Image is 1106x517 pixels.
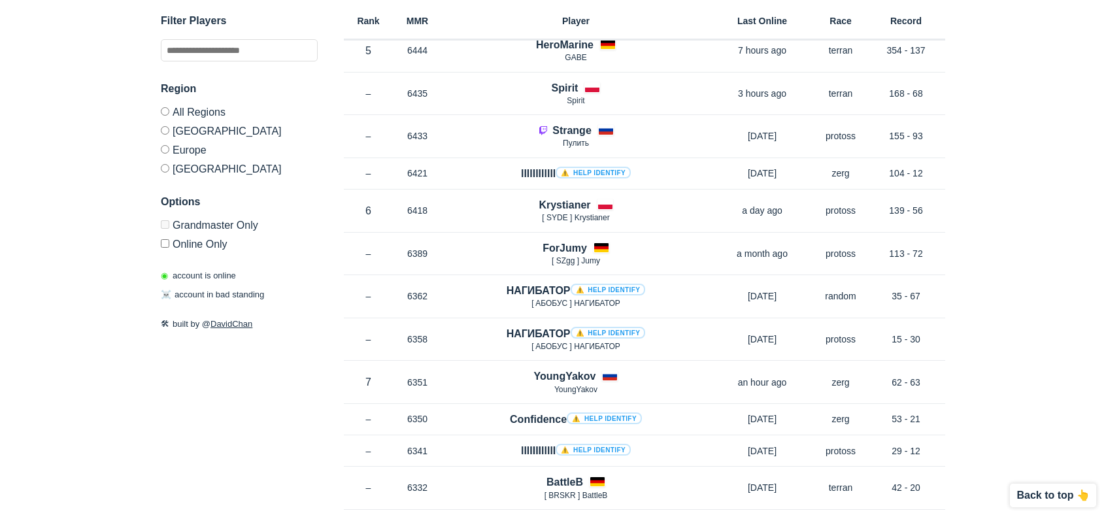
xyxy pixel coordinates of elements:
p: protoss [814,129,867,142]
h4: HeroMarine [536,37,594,52]
h4: BattleB [546,475,583,490]
span: [ SYDE ] Krystianer [542,213,609,222]
h6: Race [814,16,867,25]
p: [DATE] [710,481,814,494]
p: – [344,290,393,303]
p: 7 [344,375,393,390]
input: Grandmaster Only [161,220,169,229]
h6: Last Online [710,16,814,25]
p: 6 [344,203,393,218]
input: [GEOGRAPHIC_DATA] [161,126,169,135]
p: [DATE] [710,167,814,180]
p: 354 - 137 [867,44,945,57]
p: protoss [814,444,867,458]
p: zerg [814,167,867,180]
h4: НАГИБАТОР [507,326,646,341]
p: 6418 [393,204,442,217]
input: Online Only [161,239,169,248]
p: zerg [814,376,867,389]
p: 62 - 63 [867,376,945,389]
p: – [344,333,393,346]
p: – [344,129,393,142]
p: terran [814,481,867,494]
h4: ForJumy [543,241,587,256]
h3: Region [161,81,318,97]
p: 104 - 12 [867,167,945,180]
p: 6421 [393,167,442,180]
p: random [814,290,867,303]
h4: Confidence [510,412,642,427]
span: ◉ [161,271,168,280]
p: [DATE] [710,333,814,346]
p: 6444 [393,44,442,57]
p: [DATE] [710,129,814,142]
span: ☠️ [161,290,171,300]
h4: Strange [552,123,592,138]
p: 6433 [393,129,442,142]
p: protoss [814,247,867,260]
p: [DATE] [710,290,814,303]
label: [GEOGRAPHIC_DATA] [161,121,318,140]
p: terran [814,44,867,57]
a: ⚠️ Help identify [556,167,631,178]
p: 6350 [393,412,442,425]
p: – [344,481,393,494]
p: 139 - 56 [867,204,945,217]
a: DavidChan [210,319,252,329]
label: Only Show accounts currently in Grandmaster [161,220,318,234]
span: GABE [565,53,586,62]
a: ⚠️ Help identify [571,284,646,295]
p: 7 hours ago [710,44,814,57]
h6: MMR [393,16,442,25]
h4: Krystianer [539,197,590,212]
p: 3 hours ago [710,87,814,100]
p: 5 [344,43,393,58]
p: protoss [814,333,867,346]
p: – [344,167,393,180]
h6: Player [442,16,710,25]
h4: llllllllllll [521,166,631,181]
p: – [344,247,393,260]
p: 53 - 21 [867,412,945,425]
p: 6341 [393,444,442,458]
p: a day ago [710,204,814,217]
input: All Regions [161,107,169,116]
span: 🛠 [161,319,169,329]
p: 113 - 72 [867,247,945,260]
p: 6435 [393,87,442,100]
p: 168 - 68 [867,87,945,100]
label: Only show accounts currently laddering [161,234,318,250]
p: 35 - 67 [867,290,945,303]
p: account in bad standing [161,289,264,302]
h4: YoungYakov [534,369,596,384]
h4: Spirit [552,80,578,95]
h4: lllIIIIllllI [521,443,631,458]
h3: Options [161,194,318,210]
p: 6389 [393,247,442,260]
a: ⚠️ Help identify [556,444,631,456]
p: 155 - 93 [867,129,945,142]
p: protoss [814,204,867,217]
input: Europe [161,145,169,154]
label: [GEOGRAPHIC_DATA] [161,159,318,175]
span: Пулить [563,139,589,148]
h3: Filter Players [161,13,318,29]
p: – [344,444,393,458]
p: – [344,87,393,100]
h4: НАГИБАТОР [507,283,646,298]
p: an hour ago [710,376,814,389]
p: 42 - 20 [867,481,945,494]
p: [DATE] [710,444,814,458]
p: account is online [161,269,236,282]
p: 29 - 12 [867,444,945,458]
span: Spirit [567,96,584,105]
p: terran [814,87,867,100]
span: YoungYakov [554,385,597,394]
input: [GEOGRAPHIC_DATA] [161,164,169,173]
img: icon-twitch.7daa0e80.svg [538,125,548,135]
p: 6351 [393,376,442,389]
p: Back to top 👆 [1016,490,1090,501]
a: ⚠️ Help identify [567,412,642,424]
span: [ AБОБУC ] НАГИБАТОР [531,342,620,351]
label: Europe [161,140,318,159]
